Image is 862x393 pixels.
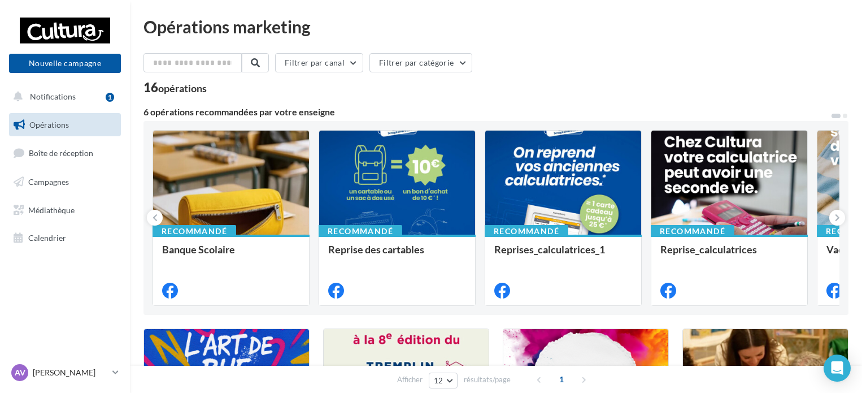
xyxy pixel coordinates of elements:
[28,177,69,187] span: Campagnes
[824,355,851,382] div: Open Intercom Messenger
[7,170,123,194] a: Campagnes
[494,244,632,266] div: Reprises_calculatrices_1
[28,233,66,243] span: Calendrier
[162,244,300,266] div: Banque Scolaire
[28,205,75,214] span: Médiathèque
[29,148,93,158] span: Boîte de réception
[552,370,571,388] span: 1
[397,374,423,385] span: Afficher
[30,92,76,101] span: Notifications
[153,225,236,237] div: Recommandé
[143,107,830,116] div: 6 opérations recommandées par votre enseigne
[434,376,443,385] span: 12
[651,225,734,237] div: Recommandé
[319,225,402,237] div: Recommandé
[158,83,207,93] div: opérations
[328,244,466,266] div: Reprise des cartables
[15,367,25,378] span: AV
[429,373,458,388] button: 12
[660,244,798,266] div: Reprise_calculatrices
[369,53,472,72] button: Filtrer par catégorie
[7,85,119,109] button: Notifications 1
[143,18,848,35] div: Opérations marketing
[7,113,123,137] a: Opérations
[485,225,568,237] div: Recommandé
[7,141,123,165] a: Boîte de réception
[106,93,114,102] div: 1
[9,54,121,73] button: Nouvelle campagne
[143,81,207,94] div: 16
[7,198,123,222] a: Médiathèque
[464,374,511,385] span: résultats/page
[33,367,108,378] p: [PERSON_NAME]
[29,120,69,129] span: Opérations
[9,362,121,383] a: AV [PERSON_NAME]
[7,226,123,250] a: Calendrier
[275,53,363,72] button: Filtrer par canal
